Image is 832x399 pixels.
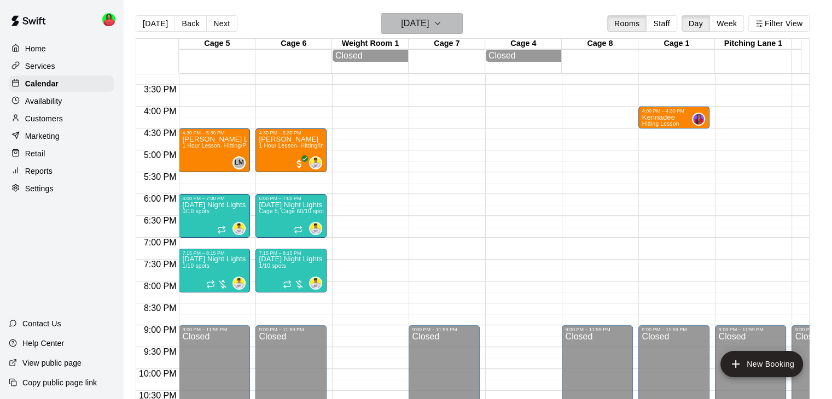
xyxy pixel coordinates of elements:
div: 4:30 PM – 5:30 PM [259,130,323,136]
a: Retail [9,145,114,162]
button: Next [206,15,237,32]
p: View public page [22,357,82,368]
div: Closed [488,51,558,61]
span: 1 Hour Lesson- Hitting/Infield [259,143,335,149]
div: 6:00 PM – 7:00 PM [259,196,323,201]
button: Rooms [607,15,647,32]
div: Pitching Lane 1 [715,39,792,49]
span: Recurring event [294,225,302,234]
div: Teri Jackson [100,9,123,31]
a: Reports [9,163,114,179]
div: 9:00 PM – 11:59 PM [718,327,783,332]
a: Calendar [9,75,114,92]
div: 6:00 PM – 7:00 PM [182,196,247,201]
span: 0/10 spots filled [182,208,209,214]
img: Justin Richard [234,278,245,289]
button: Week [709,15,744,32]
div: 7:15 PM – 8:15 PM [182,250,247,256]
div: Weight Room 1 [332,39,409,49]
div: Closed [335,51,405,61]
span: 3:30 PM [141,85,179,94]
span: Justin Richard [313,156,322,169]
button: [DATE] [381,13,463,34]
img: Lauryn King [693,114,704,125]
span: Justin Richard [313,222,322,235]
div: 7:15 PM – 8:15 PM [259,250,323,256]
div: 7:15 PM – 8:15 PM: Friday Night Lights Catching Clinic (13U+) [179,249,250,292]
span: 8:30 PM [141,303,179,313]
div: Justin Richard [309,156,322,169]
div: Justin Richard [232,222,246,235]
a: Availability [9,93,114,109]
span: Recurring event [217,225,226,234]
div: 4:30 PM – 5:30 PM: Ari Pitching Lesson [179,128,250,172]
span: 8:00 PM [141,281,179,291]
div: 4:30 PM – 5:30 PM: Alexander Daigh [255,128,327,172]
span: Lauryn King [696,113,705,126]
span: 6:30 PM [141,216,179,225]
img: Justin Richard [310,223,321,234]
div: 9:00 PM – 11:59 PM [642,327,706,332]
div: Cage 1 [638,39,715,49]
button: Day [682,15,710,32]
span: Justin Richard [237,222,246,235]
div: Cage 7 [409,39,485,49]
img: Justin Richard [310,157,321,168]
span: 1 Hour Lesson- Hitting/Pitching [182,143,263,149]
div: Justin Richard [232,277,246,290]
button: add [720,351,803,377]
span: 10:00 PM [136,369,179,378]
span: Cage 5, Cage 6 [259,208,300,214]
span: LM [235,157,244,168]
a: Services [9,58,114,74]
button: Staff [646,15,677,32]
p: Marketing [25,131,60,142]
p: Services [25,61,55,72]
p: Calendar [25,78,59,89]
span: Hitting Lesson [642,121,679,127]
div: Cage 6 [255,39,332,49]
button: Back [174,15,207,32]
div: Marketing [9,128,114,144]
span: 4:00 PM [141,107,179,116]
div: 6:00 PM – 7:00 PM: Friday Night Lights Catching Clinic (10U-12U) [179,194,250,238]
span: 5:00 PM [141,150,179,160]
p: Contact Us [22,318,61,329]
div: 9:00 PM – 11:59 PM [259,327,323,332]
div: 6:00 PM – 7:00 PM: Friday Night Lights Catching Clinic (10U-12U) [255,194,327,238]
img: Justin Richard [234,223,245,234]
div: 4:30 PM – 5:30 PM [182,130,247,136]
span: Recurring event [283,280,292,289]
span: 5:30 PM [141,172,179,181]
a: Settings [9,180,114,197]
p: Retail [25,148,45,159]
div: 9:00 PM – 11:59 PM [412,327,476,332]
div: Cage 4 [485,39,562,49]
div: Lauren Murphy [232,156,246,169]
span: 1/10 spots filled [182,263,209,269]
a: Customers [9,110,114,127]
button: [DATE] [136,15,175,32]
span: 7:30 PM [141,260,179,269]
a: Home [9,40,114,57]
div: 9:00 PM – 11:59 PM [565,327,630,332]
div: Justin Richard [309,277,322,290]
div: Cage 8 [562,39,638,49]
span: 7:00 PM [141,238,179,247]
p: Reports [25,166,53,177]
img: Teri Jackson [102,13,115,26]
span: 6:00 PM [141,194,179,203]
span: 9:00 PM [141,325,179,335]
div: 9:00 PM – 11:59 PM [182,327,247,332]
p: Settings [25,183,54,194]
div: 4:00 PM – 4:30 PM [642,108,706,114]
div: 7:15 PM – 8:15 PM: Friday Night Lights Catching Clinic (13U+) [255,249,327,292]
